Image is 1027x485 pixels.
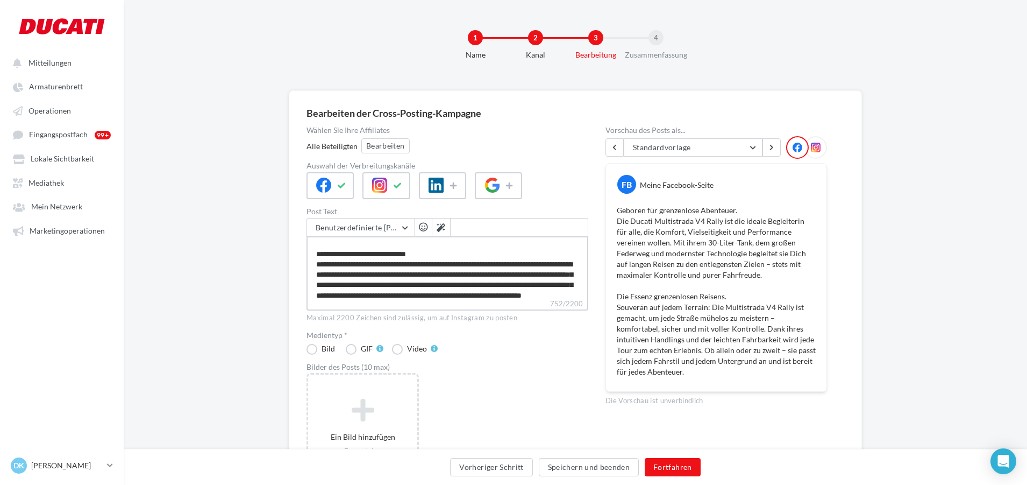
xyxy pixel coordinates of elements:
[6,173,117,192] a: Mediathek
[645,458,701,476] button: Fortfahren
[306,313,588,323] div: Maximal 2200 Zeichen sind zulässig, um auf Instagram zu posten
[13,460,24,471] span: DK
[306,208,588,215] label: Post Text
[306,141,358,152] div: Alle Beteiligten
[624,138,762,157] button: Standardvorlage
[648,30,664,45] div: 4
[29,130,88,139] span: Eingangspostfach
[361,138,410,153] button: Bearbeiten
[605,126,827,134] div: Vorschau des Posts als...
[307,219,414,237] button: Benutzerdefinierte [PERSON_NAME]
[6,221,117,240] a: Marketingoperationen
[6,101,117,120] a: Operationen
[306,108,481,118] div: Bearbeiten der Cross-Posting-Kampagne
[407,345,427,353] div: Video
[31,202,82,212] span: Mein Netzwerk
[306,126,588,134] div: Wählen Sie Ihre Affiliates
[588,30,603,45] div: 3
[28,106,71,115] span: Operationen
[306,363,588,371] div: Bilder des Posts (10 max)
[29,82,83,92] span: Armaturenbrett
[441,50,510,60] div: Name
[640,180,714,191] div: Meine Facebook-Seite
[28,58,72,67] span: Mitteilungen
[306,332,588,339] label: Medientyp *
[9,455,115,476] a: DK [PERSON_NAME]
[316,223,446,232] span: Benutzerdefinierte [PERSON_NAME]
[306,298,588,311] label: 752/2200
[6,124,117,144] a: Eingangspostfach 99+
[6,149,117,168] a: Lokale Sichtbarkeit
[605,392,827,406] div: Die Vorschau ist unverbindlich
[6,196,117,216] a: Mein Netzwerk
[617,205,816,377] p: Geboren für grenzenlose Abenteuer. Die Ducati Multistrada V4 Rally ist die ideale Begleiterin für...
[30,226,105,235] span: Marketingoperationen
[528,30,543,45] div: 2
[539,458,639,476] button: Speichern und beenden
[450,458,532,476] button: Vorheriger Schritt
[501,50,570,60] div: Kanal
[361,345,373,353] div: GIF
[95,131,111,139] div: 99+
[633,143,690,152] span: Standardvorlage
[31,460,103,471] p: [PERSON_NAME]
[468,30,483,45] div: 1
[6,76,117,96] a: Armaturenbrett
[306,162,588,170] label: Auswahl der Verbreitungskanäle
[622,50,690,60] div: Zusammenfassung
[31,154,94,164] span: Lokale Sichtbarkeit
[561,50,630,60] div: Bearbeitung
[28,178,64,187] span: Mediathek
[990,448,1016,474] div: Open Intercom Messenger
[322,345,335,353] div: Bild
[6,53,113,72] button: Mitteilungen
[617,175,636,194] div: FB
